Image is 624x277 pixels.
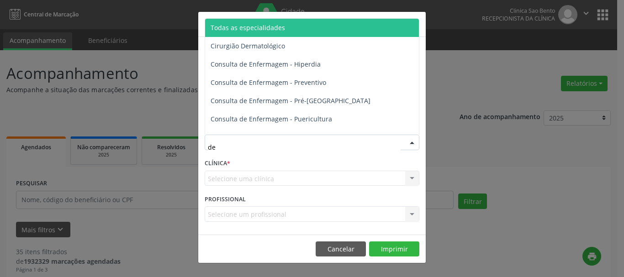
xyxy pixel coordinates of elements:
[205,157,230,171] label: CLÍNICA
[205,192,246,206] label: PROFISSIONAL
[211,42,285,50] span: Cirurgião Dermatológico
[369,241,419,257] button: Imprimir
[407,12,426,34] button: Close
[208,138,401,156] input: Seleciona uma especialidade
[211,133,252,141] span: Dermatologia
[205,18,309,30] h5: Relatório de agendamentos
[211,96,370,105] span: Consulta de Enfermagem - Pré-[GEOGRAPHIC_DATA]
[211,115,332,123] span: Consulta de Enfermagem - Puericultura
[211,23,285,32] span: Todas as especialidades
[211,78,326,87] span: Consulta de Enfermagem - Preventivo
[211,60,321,68] span: Consulta de Enfermagem - Hiperdia
[316,241,366,257] button: Cancelar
